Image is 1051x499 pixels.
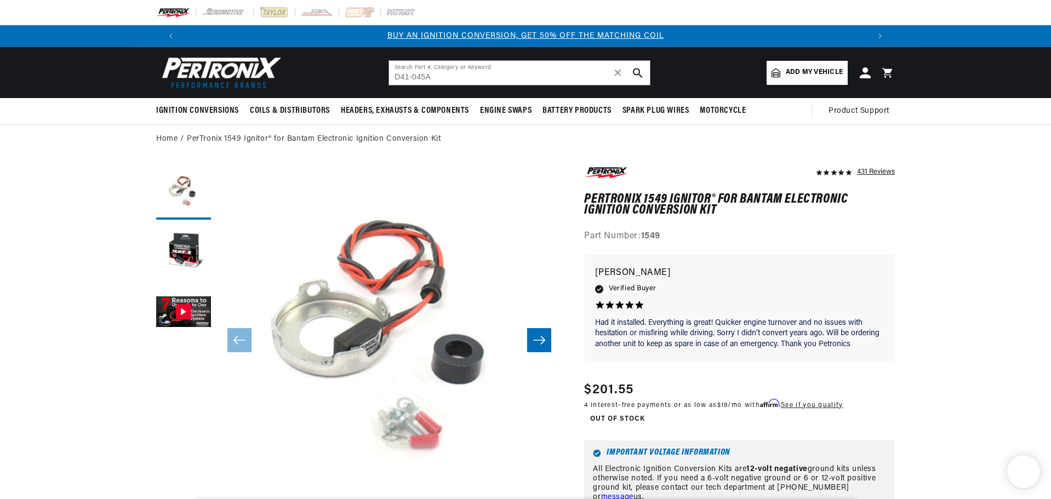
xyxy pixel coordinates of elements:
[389,61,650,85] input: Search Part #, Category or Keyword
[622,105,689,117] span: Spark Plug Wires
[156,54,282,91] img: Pertronix
[584,412,651,426] span: Out of Stock
[760,399,779,408] span: Affirm
[387,32,664,40] a: BUY AN IGNITION CONVERSION, GET 50% OFF THE MATCHING COIL
[475,98,537,124] summary: Engine Swaps
[160,25,182,47] button: Translation missing: en.sections.announcements.previous_announcement
[182,30,869,42] div: Announcement
[227,328,252,352] button: Slide left
[786,67,843,78] span: Add my vehicle
[156,98,244,124] summary: Ignition Conversions
[250,105,330,117] span: Coils & Distributors
[156,165,211,220] button: Load image 1 in gallery view
[156,133,178,145] a: Home
[829,105,889,117] span: Product Support
[746,465,808,473] strong: 12-volt negative
[617,98,695,124] summary: Spark Plug Wires
[584,230,895,244] div: Part Number:
[700,105,746,117] span: Motorcycle
[244,98,335,124] summary: Coils & Distributors
[829,98,895,124] summary: Product Support
[129,25,922,47] slideshow-component: Translation missing: en.sections.announcements.announcement_bar
[609,283,656,295] span: Verified Buyer
[335,98,475,124] summary: Headers, Exhausts & Components
[542,105,612,117] span: Battery Products
[187,133,441,145] a: PerTronix 1549 Ignitor® for Bantam Electronic Ignition Conversion Kit
[869,25,891,47] button: Translation missing: en.sections.announcements.next_announcement
[694,98,751,124] summary: Motorcycle
[626,61,650,85] button: search button
[584,380,633,400] span: $201.55
[527,328,551,352] button: Slide right
[584,194,895,216] h1: PerTronix 1549 Ignitor® for Bantam Electronic Ignition Conversion Kit
[182,30,869,42] div: 1 of 3
[717,402,728,409] span: $19
[767,61,848,85] a: Add my vehicle
[156,105,239,117] span: Ignition Conversions
[156,133,895,145] nav: breadcrumbs
[595,318,884,350] p: Had it installed. Everything is great! Quicker engine turnover and no issues with hesitation or m...
[480,105,532,117] span: Engine Swaps
[857,165,895,178] div: 431 Reviews
[537,98,617,124] summary: Battery Products
[641,232,660,240] strong: 1549
[781,402,843,409] a: See if you qualify - Learn more about Affirm Financing (opens in modal)
[593,449,886,457] h6: Important Voltage Information
[341,105,469,117] span: Headers, Exhausts & Components
[595,266,884,281] p: [PERSON_NAME]
[156,225,211,280] button: Load image 2 in gallery view
[584,400,843,410] p: 4 interest-free payments or as low as /mo with .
